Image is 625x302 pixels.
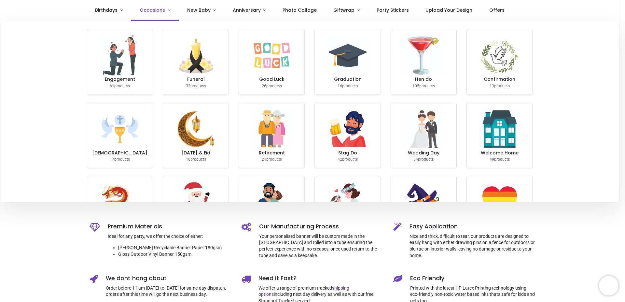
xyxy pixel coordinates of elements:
small: products [110,84,130,88]
p: Nice and thick, difficult to tear, our products are designed to easily hang with either drawing p... [410,233,535,259]
small: products [186,157,206,162]
a: Good Luck 26products [239,29,304,94]
img: image [327,181,368,223]
small: products [186,84,206,88]
a: Graduation 16products [315,29,380,94]
span: New Baby [187,7,211,13]
span: 105 [412,84,419,88]
h5: Our Manufacturing Process [259,223,384,231]
h6: Engagement [90,76,150,83]
img: image [403,108,444,150]
iframe: Brevo live chat [599,276,618,295]
h6: [DATE] & Eid [166,150,226,156]
span: 13 [490,84,494,88]
a: Welcome Home 49products [467,103,532,168]
img: image [251,181,293,223]
img: image [403,35,444,76]
a: [DATE] & Eid 18products [163,103,229,168]
span: Occasions [140,7,165,13]
li: Gloss Outdoor Vinyl Banner 150gsm [118,251,232,258]
small: products [262,84,282,88]
h6: Confirmation [469,76,530,83]
span: Giftwrap [333,7,354,13]
p: Order before 11 am [DATE] to [DATE] for same-day dispatch, orders after this time will go the nex... [106,285,232,298]
span: Upload Your Design [425,7,472,13]
img: image [479,35,521,76]
img: image [403,181,444,223]
span: 32 [186,84,190,88]
span: 21 [262,157,266,162]
small: products [490,84,510,88]
img: image [327,35,368,76]
span: Offers [489,7,505,13]
img: image [327,108,368,150]
small: products [490,157,510,162]
h6: Hen do [394,76,454,83]
span: Birthdays [95,7,118,13]
span: 42 [338,157,342,162]
h5: Premium Materials [108,223,232,231]
a: Engagement 61products [87,29,153,94]
small: products [338,84,358,88]
img: image [479,181,521,223]
a: Hen do 105products [391,29,456,94]
p: Your personalised banner will be custom made in the [GEOGRAPHIC_DATA] and rolled into a tube ensu... [259,233,384,259]
p: Ideal for any party, we offer the choice of either: [108,233,232,240]
img: image [479,108,521,150]
h6: Stag Do [317,150,378,156]
h6: Wedding Day [394,150,454,156]
h6: Graduation [317,76,378,83]
small: products [338,157,358,162]
h5: We dont hang about [106,274,232,282]
img: image [99,35,141,76]
img: image [175,108,217,150]
span: 16 [338,84,342,88]
span: 26 [262,84,266,88]
h6: Welcome Home [469,150,530,156]
a: Wedding Day 54products [391,103,456,168]
a: Stag Do 42products [315,103,380,168]
li: [PERSON_NAME] Recyclable Banner Paper 180gsm [118,245,232,251]
span: Anniversary [233,7,261,13]
span: Photo Collage [283,7,317,13]
a: Retirement 21products [239,103,304,168]
small: products [412,84,435,88]
img: image [251,108,293,150]
h6: [DEMOGRAPHIC_DATA] [90,150,150,156]
span: 54 [413,157,418,162]
h6: Good Luck [242,76,302,83]
span: 61 [110,84,114,88]
h5: Eco Friendly [410,274,535,282]
img: image [99,108,141,150]
small: products [413,157,434,162]
span: 18 [186,157,190,162]
small: products [110,157,130,162]
a: Confirmation 13products [467,29,532,94]
small: products [262,157,282,162]
a: [DEMOGRAPHIC_DATA] 17products [87,103,153,168]
img: image [251,35,293,76]
h5: Easy Application [410,223,535,231]
img: image [175,35,217,76]
h6: Funeral [166,76,226,83]
a: Funeral 32products [163,29,229,94]
img: image [99,181,141,223]
span: Party Stickers [377,7,409,13]
h6: Retirement [242,150,302,156]
span: 49 [490,157,494,162]
span: 17 [110,157,114,162]
img: image [175,181,217,223]
h5: Need it Fast? [258,274,384,282]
